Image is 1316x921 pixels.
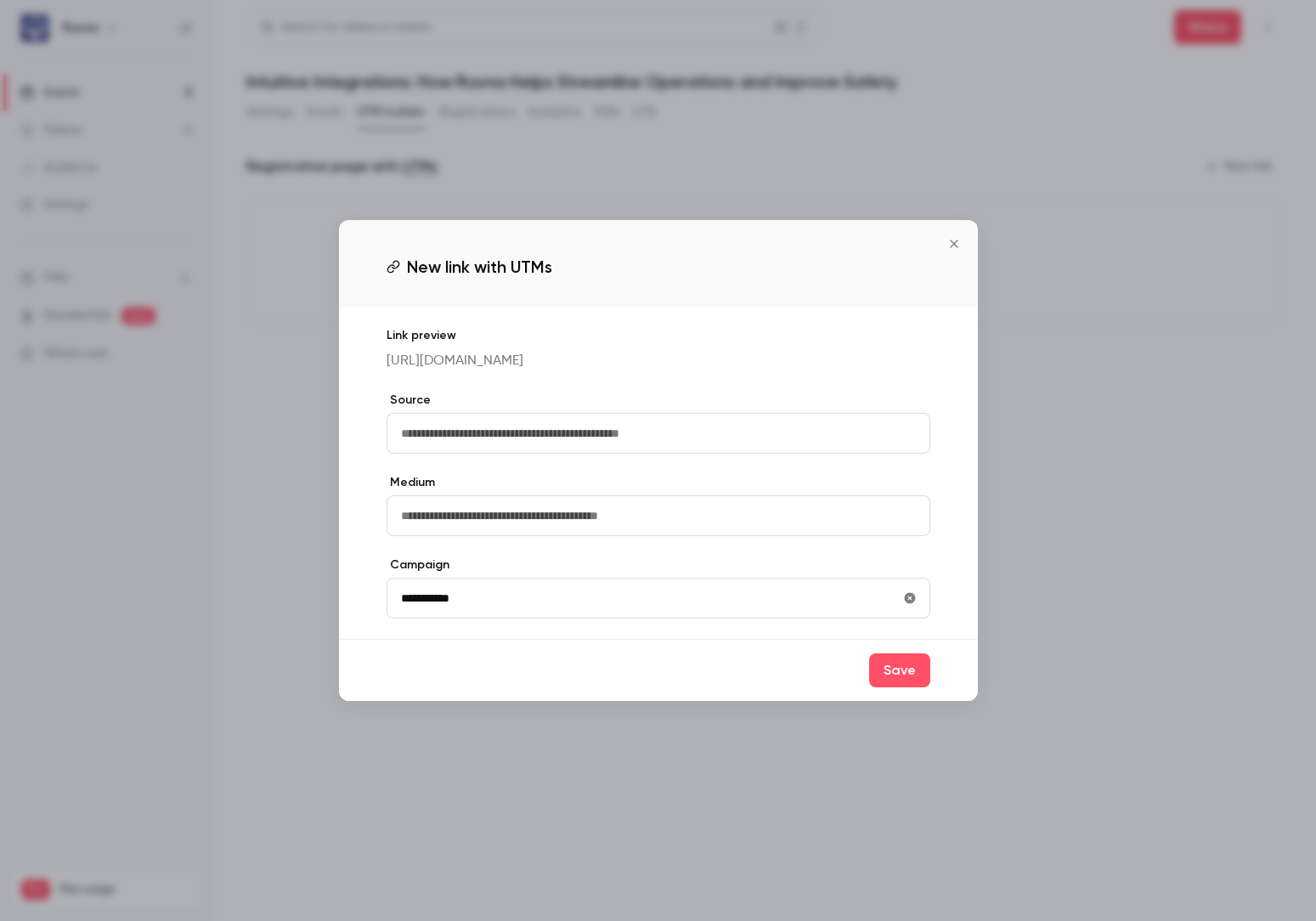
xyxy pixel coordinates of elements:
[869,653,930,687] button: Save
[407,254,552,280] span: New link with UTMs
[387,474,930,491] label: Medium
[387,327,930,344] p: Link preview
[937,227,971,261] button: Close
[896,585,923,612] button: utmCampaign
[387,392,930,409] label: Source
[387,557,930,574] label: Campaign
[387,351,930,371] p: [URL][DOMAIN_NAME]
